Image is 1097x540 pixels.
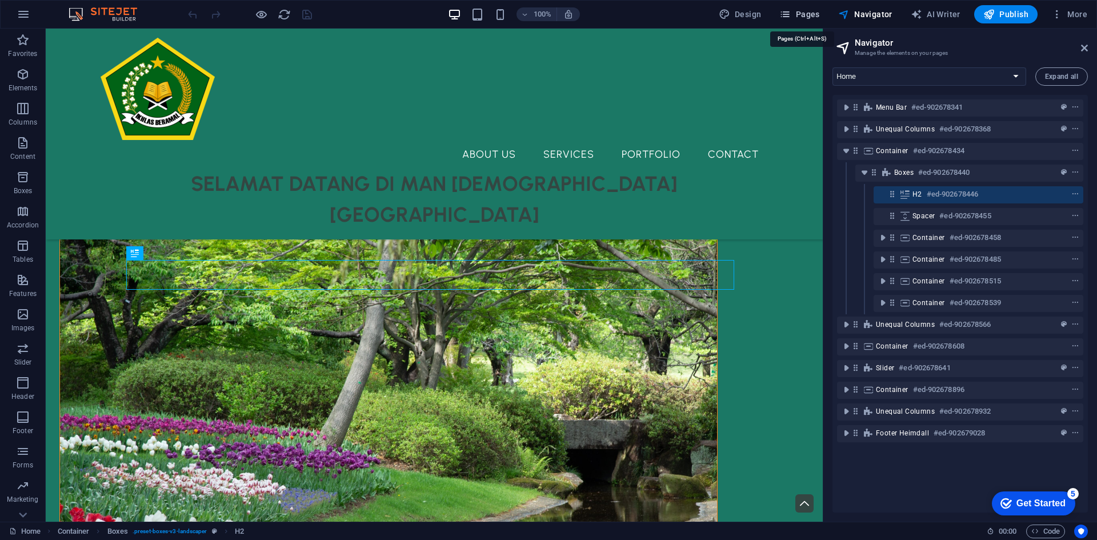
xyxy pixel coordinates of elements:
[11,392,34,401] p: Header
[876,231,890,245] button: toggle-expand
[950,253,1001,266] h6: #ed-902678485
[911,9,960,20] span: AI Writer
[1058,166,1070,179] button: preset
[1070,318,1081,331] button: context-menu
[906,5,965,23] button: AI Writer
[1058,101,1070,114] button: preset
[1007,527,1008,535] span: :
[839,405,853,418] button: toggle-expand
[939,318,991,331] h6: #ed-902678566
[939,122,991,136] h6: #ed-902678368
[839,339,853,353] button: toggle-expand
[912,190,922,199] span: H2
[277,7,291,21] button: reload
[10,152,35,161] p: Content
[9,118,37,127] p: Columns
[1070,231,1081,245] button: context-menu
[876,385,908,394] span: Container
[876,320,935,329] span: Unequal Columns
[855,38,1088,48] h2: Navigator
[13,426,33,435] p: Footer
[1070,426,1081,440] button: context-menu
[912,277,945,286] span: Container
[517,7,557,21] button: 100%
[775,5,824,23] button: Pages
[8,49,37,58] p: Favorites
[11,323,35,333] p: Images
[912,211,935,221] span: Spacer
[1058,122,1070,136] button: preset
[719,9,762,20] span: Design
[927,187,978,201] h6: #ed-902678446
[7,495,38,504] p: Marketing
[974,5,1038,23] button: Publish
[6,6,90,30] div: Get Started 5 items remaining, 0% complete
[1070,144,1081,158] button: context-menu
[212,528,217,534] i: This element is a customizable preset
[934,426,985,440] h6: #ed-902679028
[912,233,945,242] span: Container
[1070,296,1081,310] button: context-menu
[939,405,991,418] h6: #ed-902678932
[950,296,1001,310] h6: #ed-902678539
[876,103,907,112] span: Menu Bar
[1058,318,1070,331] button: preset
[913,339,964,353] h6: #ed-902678608
[14,358,32,367] p: Slider
[1031,525,1060,538] span: Code
[714,5,766,23] div: Design (Ctrl+Alt+Y)
[1070,274,1081,288] button: context-menu
[133,525,207,538] span: . preset-boxes-v3-landscaper
[278,8,291,21] i: Reload page
[1070,339,1081,353] button: context-menu
[9,525,41,538] a: Click to cancel selection. Double-click to open Pages
[1074,525,1088,538] button: Usercentrics
[913,144,964,158] h6: #ed-902678434
[939,209,991,223] h6: #ed-902678455
[1058,426,1070,440] button: preset
[839,101,853,114] button: toggle-expand
[1047,5,1092,23] button: More
[714,5,766,23] button: Design
[912,255,945,264] span: Container
[876,296,890,310] button: toggle-expand
[7,221,39,230] p: Accordion
[1070,405,1081,418] button: context-menu
[1070,209,1081,223] button: context-menu
[913,383,964,397] h6: #ed-902678896
[1035,67,1088,86] button: Expand all
[999,525,1016,538] span: 00 00
[9,83,38,93] p: Elements
[779,9,819,20] span: Pages
[1026,525,1065,538] button: Code
[855,48,1065,58] h3: Manage the elements on your pages
[66,7,151,21] img: Editor Logo
[1045,73,1078,80] span: Expand all
[876,363,894,373] span: Slider
[876,342,908,351] span: Container
[839,318,853,331] button: toggle-expand
[899,361,950,375] h6: #ed-902678641
[1070,383,1081,397] button: context-menu
[876,146,908,155] span: Container
[839,426,853,440] button: toggle-expand
[876,253,890,266] button: toggle-expand
[1070,361,1081,375] button: context-menu
[563,9,574,19] i: On resize automatically adjust zoom level to fit chosen device.
[534,7,552,21] h6: 100%
[839,144,853,158] button: toggle-expand
[82,2,93,14] div: 5
[834,5,897,23] button: Navigator
[107,525,128,538] span: Click to select. Double-click to edit
[1070,101,1081,114] button: context-menu
[9,289,37,298] p: Features
[14,186,33,195] p: Boxes
[876,274,890,288] button: toggle-expand
[876,429,929,438] span: Footer Heimdall
[58,525,90,538] span: Click to select. Double-click to edit
[876,125,935,134] span: Unequal Columns
[911,101,963,114] h6: #ed-902678341
[1070,122,1081,136] button: context-menu
[1058,405,1070,418] button: preset
[839,122,853,136] button: toggle-expand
